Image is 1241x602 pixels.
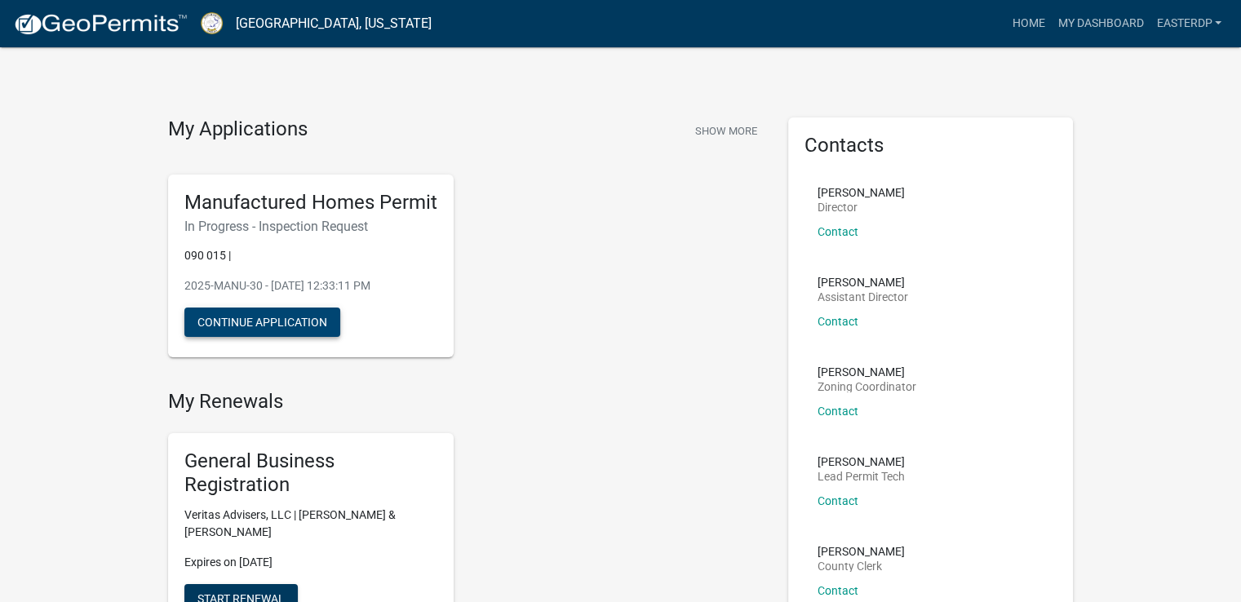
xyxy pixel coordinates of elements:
[818,381,916,392] p: Zoning Coordinator
[184,308,340,337] button: Continue Application
[818,225,858,238] a: Contact
[818,456,905,467] p: [PERSON_NAME]
[184,449,437,497] h5: General Business Registration
[184,277,437,294] p: 2025-MANU-30 - [DATE] 12:33:11 PM
[818,405,858,418] a: Contact
[818,560,905,572] p: County Clerk
[184,219,437,234] h6: In Progress - Inspection Request
[818,584,858,597] a: Contact
[818,291,908,303] p: Assistant Director
[184,507,437,541] p: Veritas Advisers, LLC | [PERSON_NAME] & [PERSON_NAME]
[1005,8,1051,39] a: Home
[818,471,905,482] p: Lead Permit Tech
[818,366,916,378] p: [PERSON_NAME]
[184,247,437,264] p: 090 015 |
[818,201,905,213] p: Director
[818,187,905,198] p: [PERSON_NAME]
[168,390,764,414] h4: My Renewals
[201,12,223,34] img: Putnam County, Georgia
[804,134,1057,157] h5: Contacts
[818,546,905,557] p: [PERSON_NAME]
[168,117,308,142] h4: My Applications
[184,554,437,571] p: Expires on [DATE]
[1150,8,1228,39] a: Easterdp
[1051,8,1150,39] a: My Dashboard
[818,277,908,288] p: [PERSON_NAME]
[236,10,432,38] a: [GEOGRAPHIC_DATA], [US_STATE]
[689,117,764,144] button: Show More
[184,191,437,215] h5: Manufactured Homes Permit
[818,494,858,507] a: Contact
[818,315,858,328] a: Contact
